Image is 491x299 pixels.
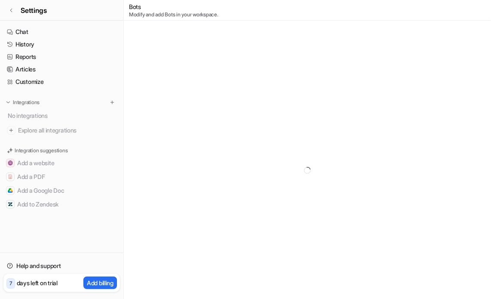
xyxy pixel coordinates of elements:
img: Add a PDF [8,174,13,179]
a: Customize [3,76,120,88]
p: Modify and add Bots in your workspace. [129,11,218,18]
img: expand menu [5,99,11,105]
button: Add a PDFAdd a PDF [3,170,120,184]
img: Add to Zendesk [8,202,13,207]
img: explore all integrations [7,126,15,135]
a: Reports [3,51,120,63]
a: Help and support [3,260,120,272]
button: Add a websiteAdd a website [3,156,120,170]
p: Add billing [87,278,114,287]
button: Add a Google DocAdd a Google Doc [3,184,120,197]
img: Add a website [8,160,13,166]
a: Articles [3,63,120,75]
button: Add to ZendeskAdd to Zendesk [3,197,120,211]
a: History [3,38,120,50]
span: Settings [21,5,47,15]
img: Add a Google Doc [8,188,13,193]
a: Chat [3,26,120,38]
a: Explore all integrations [3,124,120,136]
button: Integrations [3,98,42,107]
p: Integration suggestions [15,147,68,154]
button: Add billing [83,277,117,289]
span: Explore all integrations [18,123,117,137]
div: Bots [129,2,218,18]
div: No integrations [5,108,120,123]
p: 7 [9,280,12,287]
img: menu_add.svg [109,99,115,105]
p: Integrations [13,99,40,106]
p: days left on trial [17,278,58,287]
